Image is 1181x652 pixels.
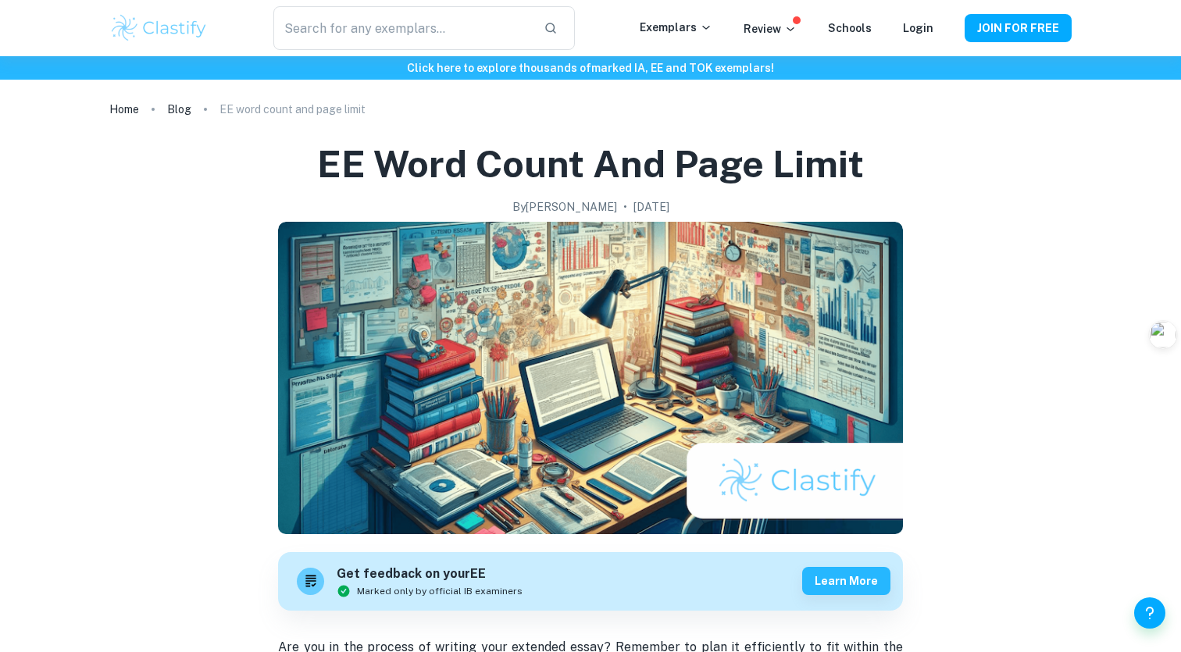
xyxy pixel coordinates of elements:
[317,139,864,189] h1: EE word count and page limit
[337,565,523,584] h6: Get feedback on your EE
[828,22,872,34] a: Schools
[623,198,627,216] p: •
[3,59,1178,77] h6: Click here to explore thousands of marked IA, EE and TOK exemplars !
[512,198,617,216] h2: By [PERSON_NAME]
[109,98,139,120] a: Home
[965,14,1072,42] button: JOIN FOR FREE
[167,98,191,120] a: Blog
[357,584,523,598] span: Marked only by official IB examiners
[802,567,890,595] button: Learn more
[640,19,712,36] p: Exemplars
[903,22,933,34] a: Login
[633,198,669,216] h2: [DATE]
[278,552,903,611] a: Get feedback on yourEEMarked only by official IB examinersLearn more
[744,20,797,37] p: Review
[1134,597,1165,629] button: Help and Feedback
[273,6,531,50] input: Search for any exemplars...
[278,222,903,534] img: EE word count and page limit cover image
[219,101,366,118] p: EE word count and page limit
[109,12,209,44] img: Clastify logo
